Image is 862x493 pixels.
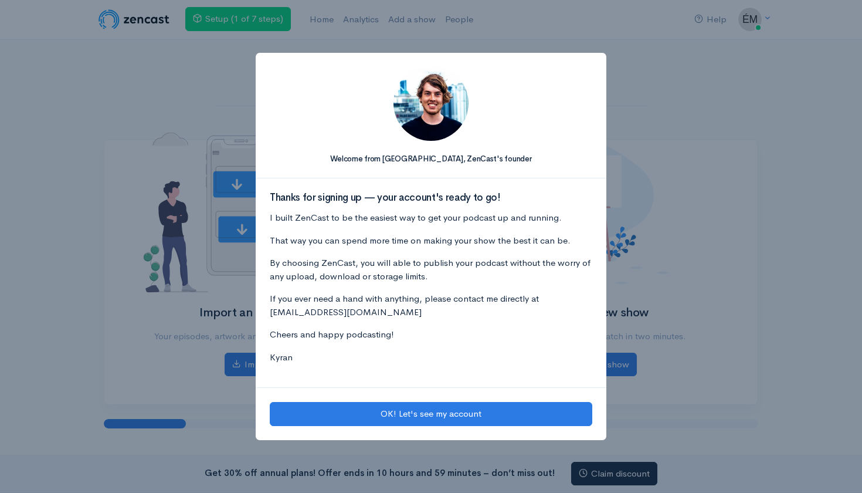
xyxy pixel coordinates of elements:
p: Kyran [270,351,592,364]
h5: Welcome from [GEOGRAPHIC_DATA], ZenCast's founder [270,155,592,163]
p: Cheers and happy podcasting! [270,328,592,342]
p: If you ever need a hand with anything, please contact me directly at [EMAIL_ADDRESS][DOMAIN_NAME] [270,292,592,319]
p: That way you can spend more time on making your show the best it can be. [270,234,592,248]
h3: Thanks for signing up — your account's ready to go! [270,193,592,204]
p: By choosing ZenCast, you will able to publish your podcast without the worry of any upload, downl... [270,256,592,283]
iframe: gist-messenger-bubble-iframe [822,453,850,481]
p: I built ZenCast to be the easiest way to get your podcast up and running. [270,211,592,225]
button: OK! Let's see my account [270,402,592,426]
